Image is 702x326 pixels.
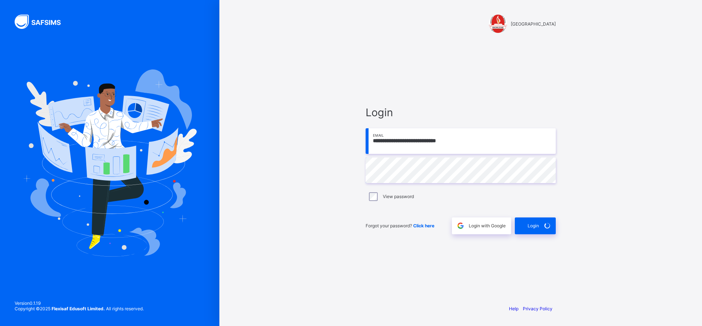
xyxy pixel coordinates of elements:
a: Click here [413,223,434,228]
a: Privacy Policy [523,306,552,311]
span: Copyright © 2025 All rights reserved. [15,306,144,311]
img: SAFSIMS Logo [15,15,69,29]
img: Hero Image [23,69,197,257]
a: Help [509,306,518,311]
span: Version 0.1.19 [15,300,144,306]
span: [GEOGRAPHIC_DATA] [511,21,556,27]
span: Forgot your password? [366,223,434,228]
img: google.396cfc9801f0270233282035f929180a.svg [456,221,465,230]
span: Login [528,223,539,228]
label: View password [383,194,414,199]
strong: Flexisaf Edusoft Limited. [52,306,105,311]
span: Login [366,106,556,119]
span: Login with Google [469,223,506,228]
